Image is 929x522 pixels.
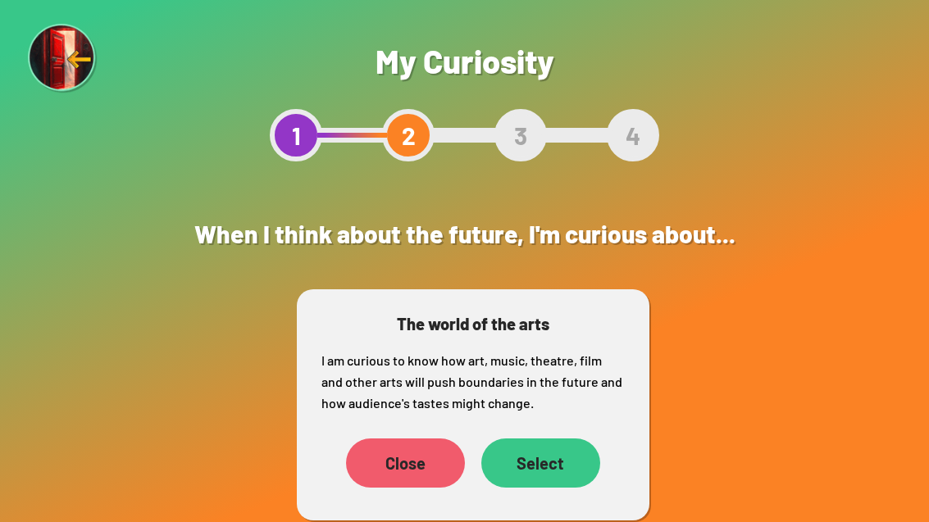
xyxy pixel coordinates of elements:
[112,202,817,265] h2: When I think about the future, I'm curious about...
[270,109,322,161] div: 1
[494,109,547,161] div: 3
[321,314,625,334] h3: The world of the arts
[346,438,465,488] div: Close
[321,350,625,414] p: I am curious to know how art, music, theatre, film and other arts will push boundaries in the fut...
[607,109,659,161] div: 4
[481,438,600,488] div: Select
[270,41,659,80] h1: My Curiosity
[382,109,435,161] div: 2
[28,24,98,94] img: Exit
